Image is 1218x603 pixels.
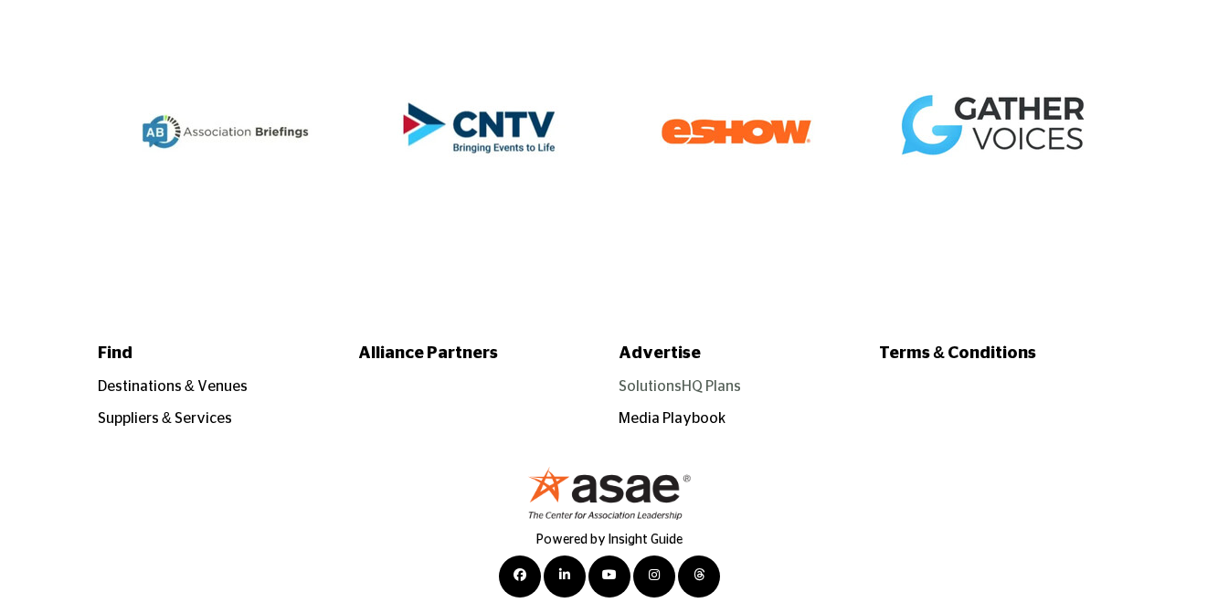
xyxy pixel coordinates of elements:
[527,466,692,520] img: No Site Logo
[619,379,741,394] a: SolutionsHQ Plans
[536,534,683,546] a: Powered by Insight Guide
[678,555,720,598] a: Threads Link
[98,379,248,394] a: Destinations & Venues
[390,40,573,223] img: 6a2619ce-fbc1-4613-9bba-1b016bb421cf.jpg
[134,40,317,223] img: f25c8836-a51c-4af3-8907-126e9137481c.jpg
[544,555,586,598] a: LinkedIn Link
[98,342,339,366] a: Find
[358,342,599,366] a: Alliance Partners
[619,411,726,426] a: Media Playbook
[633,555,675,598] a: Instagram Link
[901,40,1084,223] img: f0739db3-7fb2-4971-9bc9-1d78de07ad9b.jpg
[98,411,232,426] a: Suppliers & Services
[645,40,828,223] img: 83a33cd6-2bc3-4e5c-9825-ab1ca88fda99.jpg
[588,555,630,598] a: YouTube Link
[879,342,1120,366] a: Terms & Conditions
[619,342,860,366] a: Advertise
[499,555,541,598] a: Facebook Link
